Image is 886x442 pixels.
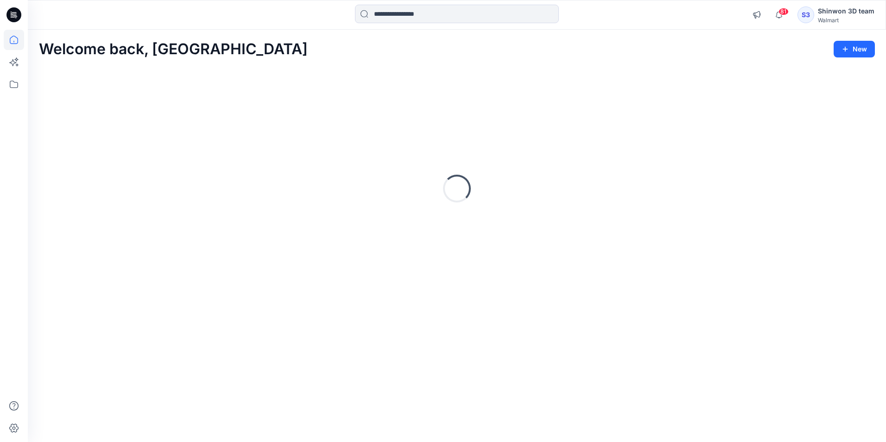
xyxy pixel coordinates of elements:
[797,6,814,23] div: S3
[778,8,789,15] span: 81
[39,41,308,58] h2: Welcome back, [GEOGRAPHIC_DATA]
[834,41,875,57] button: New
[818,6,874,17] div: Shinwon 3D team
[818,17,874,24] div: Walmart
